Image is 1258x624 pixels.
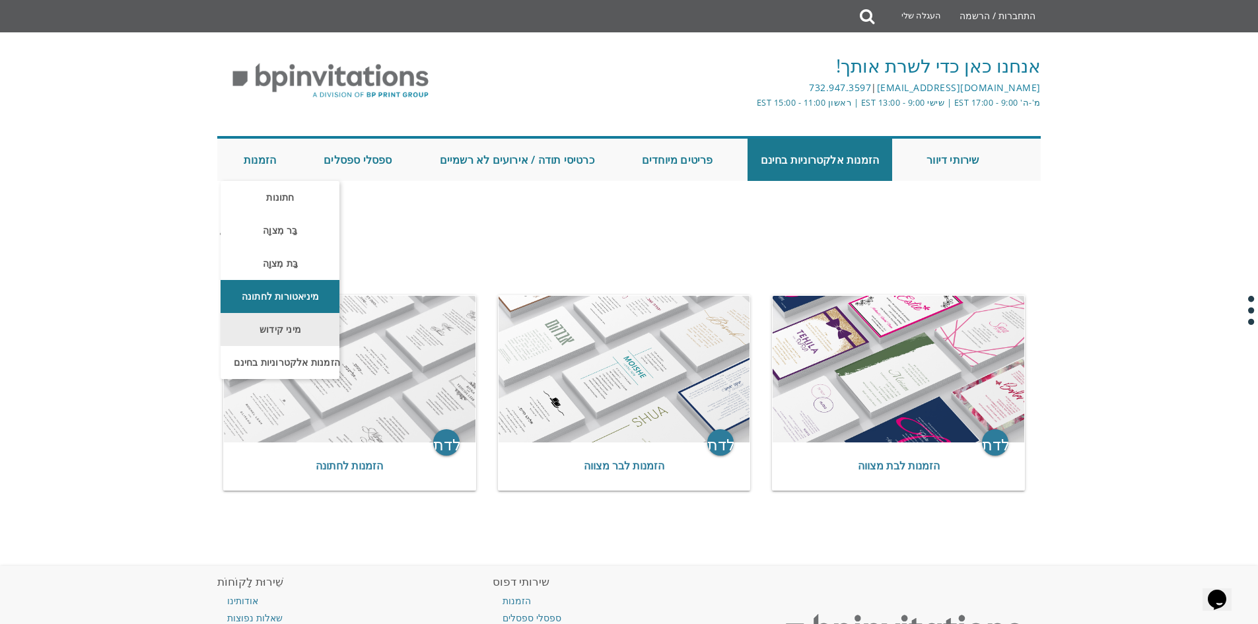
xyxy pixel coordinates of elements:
a: חץ_ימין_מקלדת [982,429,1008,456]
img: הזמנות לבר מצווה [499,296,750,442]
font: בַּת מִצוָה [263,257,298,269]
font: מיניאטורות לחתונה [242,290,319,302]
font: שירותי דפוס [493,574,549,589]
img: הזמנות לבת מצווה [773,296,1024,442]
font: שירותי דיוור [926,153,979,167]
a: חץ_ימין_מקלדת [433,429,460,456]
a: 732.947.3597 [809,81,871,94]
font: התחברות / הרשמה [960,9,1035,22]
font: | [871,81,877,94]
font: אנחנו כאן כדי לשרת אותך! [836,53,1041,78]
a: הזמנות אלקטרוניות בחינם [748,139,893,181]
a: מיני קידוש [221,313,339,346]
font: ספסלי ספסלים [324,153,392,167]
a: ספסלי ספסלים [310,139,405,181]
font: העגלה שלי [901,9,941,21]
a: הזמנות [493,592,766,609]
a: הזמנות לבר מצווה [584,458,664,473]
font: הזמנות [503,595,531,607]
font: חץ_ימין_מקלדת [433,433,539,455]
a: הזמנות לחתונה [316,458,383,473]
a: שירותי דיוור [913,139,992,181]
font: חתונות [266,191,294,203]
font: הזמנות [220,207,295,243]
a: חתונות [221,181,339,214]
font: מיני קידוש [260,323,301,335]
font: מ'-ה' 9:00 - 17:00 EST | שישי 9:00 - 13:00 EST | ראשון 11:00 - 15:00 EST [757,97,1041,108]
a: הזמנות אלקטרוניות בחינם [221,346,339,379]
a: הזמנות לבת מצווה [858,458,940,473]
img: הזמנות לחתונה [224,296,475,442]
font: הזמנות [244,153,276,167]
font: חץ_ימין_מקלדת [982,433,1088,455]
font: פריטים מיוחדים [642,153,713,167]
font: חץ_ימין_מקלדת [707,433,813,455]
a: [EMAIL_ADDRESS][DOMAIN_NAME] [877,81,1041,94]
a: בַּר מִצוָה [221,214,339,247]
iframe: chat widget [1203,571,1245,611]
font: הזמנות אלקטרוניות בחינם [234,356,340,368]
a: בַּת מִצוָה [221,247,339,280]
a: הזמנות [230,139,289,181]
font: שאלות נפוצות [227,612,283,624]
img: לופט הזמנות BP [217,53,444,108]
font: שֵׁירוּת לָקוֹחוֹת [217,574,283,589]
a: פריטים מיוחדים [629,139,726,181]
font: כרטיסי תודה / אירועים לא רשמיים [440,153,594,167]
a: העגלה שלי [873,1,950,34]
a: אודותינו [217,592,491,609]
font: הזמנות אלקטרוניות בחינם [761,153,880,167]
a: חץ_ימין_מקלדת [707,429,734,456]
font: ספסלי ספסלים [503,612,561,624]
a: מיניאטורות לחתונה [221,280,339,313]
a: כרטיסי תודה / אירועים לא רשמיים [427,139,608,181]
font: בַּר מִצוָה [263,224,297,236]
font: אודותינו [227,595,258,607]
